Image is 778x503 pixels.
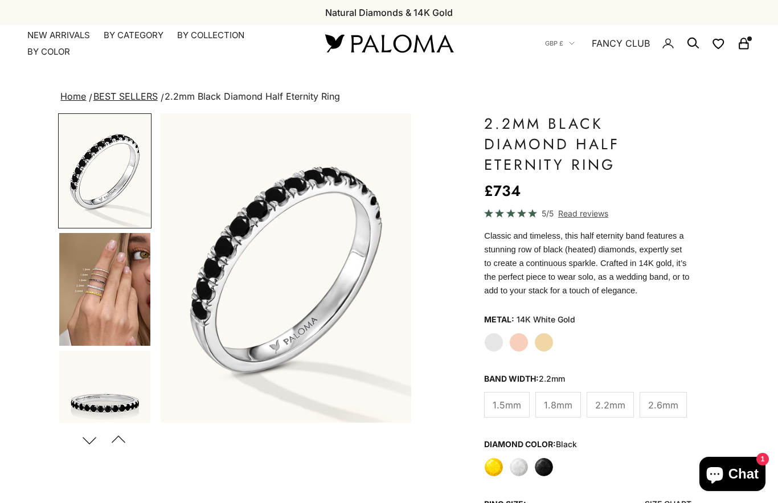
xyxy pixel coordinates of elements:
[484,370,565,387] legend: Band Width:
[325,5,453,20] p: Natural Diamonds & 14K Gold
[177,30,244,41] summary: By Collection
[59,351,150,464] img: #WhiteGold
[595,398,625,412] span: 2.2mm
[696,457,769,494] inbox-online-store-chat: Shopify online store chat
[165,91,340,102] span: 2.2mm Black Diamond Half Eternity Ring
[59,233,150,346] img: #YellowGold #WhiteGold #RoseGold
[27,30,298,58] nav: Primary navigation
[27,30,90,41] a: NEW ARRIVALS
[484,113,691,175] h1: 2.2mm Black Diamond Half Eternity Ring
[59,114,150,227] img: #WhiteGold
[493,398,521,412] span: 1.5mm
[484,436,577,453] legend: Diamond Color:
[592,36,650,51] a: FANCY CLUB
[648,398,678,412] span: 2.6mm
[161,113,411,423] div: Item 1 of 21
[558,207,608,220] span: Read reviews
[58,113,151,228] button: Go to item 1
[58,350,151,465] button: Go to item 5
[542,207,554,220] span: 5/5
[27,46,70,58] summary: By Color
[93,91,158,102] a: BEST SELLERS
[544,398,572,412] span: 1.8mm
[545,38,563,48] span: GBP £
[539,374,565,383] variant-option-value: 2.2mm
[484,179,521,202] sale-price: £734
[545,25,751,62] nav: Secondary navigation
[556,439,577,449] variant-option-value: black
[517,311,575,328] variant-option-value: 14K White Gold
[58,232,151,347] button: Go to item 4
[60,91,86,102] a: Home
[545,38,575,48] button: GBP £
[484,311,514,328] legend: Metal:
[58,89,719,105] nav: breadcrumbs
[161,113,411,423] img: #WhiteGold
[104,30,163,41] summary: By Category
[484,231,689,295] span: Classic and timeless, this half eternity band features a stunning row of black (heated) diamonds,...
[484,207,691,220] a: 5/5 Read reviews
